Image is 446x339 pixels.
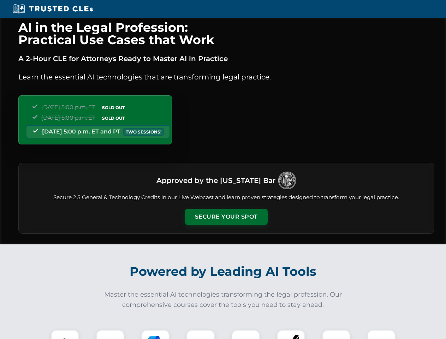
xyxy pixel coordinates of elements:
h2: Powered by Leading AI Tools [28,259,419,284]
p: Secure 2.5 General & Technology Credits in our Live Webcast and learn proven strategies designed ... [27,194,426,202]
h3: Approved by the [US_STATE] Bar [156,174,275,187]
button: Secure Your Spot [185,209,268,225]
span: [DATE] 5:00 p.m. ET [41,104,95,111]
p: Master the essential AI technologies transforming the legal profession. Our comprehensive courses... [100,290,347,310]
img: Trusted CLEs [11,4,95,14]
span: SOLD OUT [100,114,127,122]
span: [DATE] 5:00 p.m. ET [41,114,95,121]
p: A 2-Hour CLE for Attorneys Ready to Master AI in Practice [18,53,434,64]
img: Logo [278,172,296,189]
p: Learn the essential AI technologies that are transforming legal practice. [18,71,434,83]
h1: AI in the Legal Profession: Practical Use Cases that Work [18,21,434,46]
span: SOLD OUT [100,104,127,111]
